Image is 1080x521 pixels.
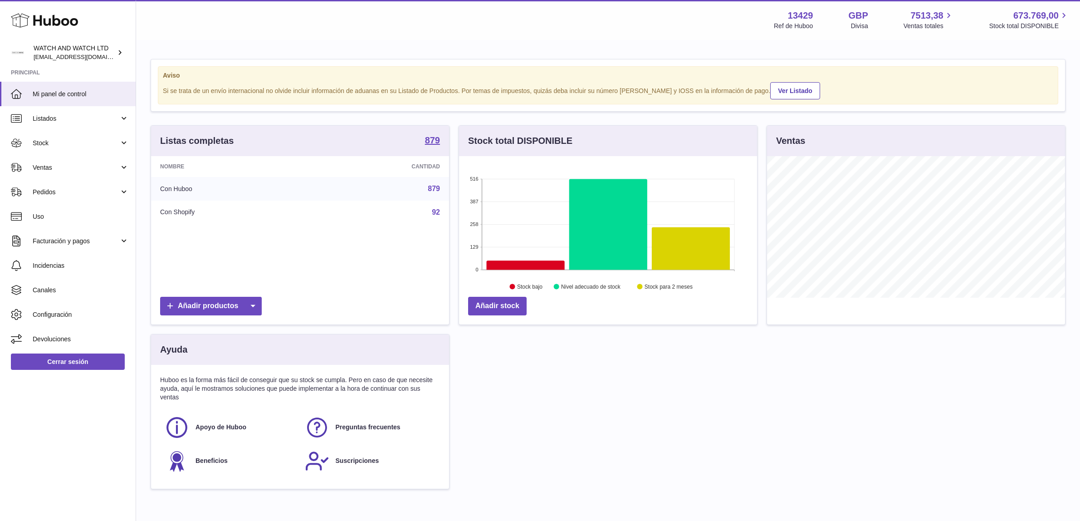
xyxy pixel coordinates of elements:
span: Configuración [33,310,129,319]
h3: Ventas [776,135,805,147]
a: 879 [425,136,440,147]
span: Facturación y pagos [33,237,119,246]
strong: Aviso [163,71,1053,80]
strong: GBP [848,10,868,22]
th: Nombre [151,156,309,177]
a: 7513,38 Ventas totales [904,10,954,30]
span: Mi panel de control [33,90,129,98]
span: Uso [33,212,129,221]
div: Divisa [851,22,868,30]
span: Stock [33,139,119,147]
div: Si se trata de un envío internacional no olvide incluir información de aduanas en su Listado de P... [163,81,1053,99]
span: Stock total DISPONIBLE [989,22,1069,30]
text: Nivel adecuado de stock [561,284,621,290]
text: 516 [470,176,478,182]
h3: Listas completas [160,135,234,147]
span: Apoyo de Huboo [195,423,246,432]
a: Apoyo de Huboo [165,415,296,440]
img: internalAdmin-13429@internal.huboo.com [11,46,24,59]
span: Canales [33,286,129,295]
span: Preguntas frecuentes [336,423,401,432]
a: Preguntas frecuentes [305,415,436,440]
span: Ventas [33,163,119,172]
td: Con Shopify [151,201,309,224]
strong: 13429 [788,10,813,22]
text: 129 [470,244,478,250]
p: Huboo es la forma más fácil de conseguir que su stock se cumpla. Pero en caso de que necesite ayu... [160,376,440,402]
span: Beneficios [195,457,228,465]
a: Beneficios [165,449,296,473]
th: Cantidad [309,156,449,177]
a: 92 [432,208,440,216]
span: [EMAIL_ADDRESS][DOMAIN_NAME] [34,53,133,60]
span: 673.769,00 [1013,10,1059,22]
a: Ver Listado [770,82,820,99]
span: 7513,38 [910,10,943,22]
span: Suscripciones [336,457,379,465]
div: Ref de Huboo [774,22,813,30]
text: 387 [470,199,478,204]
text: Stock bajo [517,284,542,290]
text: 0 [475,267,478,272]
td: Con Huboo [151,177,309,201]
span: Listados [33,114,119,123]
h3: Ayuda [160,344,187,356]
h3: Stock total DISPONIBLE [468,135,572,147]
span: Devoluciones [33,335,129,344]
a: Añadir stock [468,297,527,315]
strong: 879 [425,136,440,145]
a: 879 [428,185,440,192]
span: Pedidos [33,188,119,197]
a: 673.769,00 Stock total DISPONIBLE [989,10,1069,30]
span: Incidencias [33,261,129,270]
span: Ventas totales [904,22,954,30]
a: Cerrar sesión [11,354,125,370]
a: Añadir productos [160,297,262,315]
text: Stock para 2 meses [645,284,693,290]
a: Suscripciones [305,449,436,473]
div: WATCH AND WATCH LTD [34,44,115,61]
text: 258 [470,221,478,227]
